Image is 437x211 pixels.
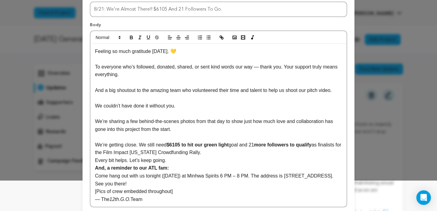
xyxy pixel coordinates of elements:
p: [Pics of crew embedded throughout] [95,188,342,195]
p: To everyone who’s followed, donated, shared, or sent kind words our way — thank you. Your support... [95,63,342,79]
p: And a big shoutout to the amazing team who volunteered their time and talent to help us shoot our... [95,86,342,94]
p: — The Team [95,195,342,203]
p: Body [90,22,347,30]
p: We’re getting close. We still need goal and 21 as finalists for the Film Impact [US_STATE] Crowdf... [95,141,342,156]
p: We’re sharing a few behind-the-scenes photos from that day to show just how much love and collabo... [95,118,342,133]
p: Every bit helps. Let’s keep going. [95,156,342,164]
p: Come hang out with us tonight ([DATE]) at Minhwa Spirits 6 PM – 8 PM. The address is [STREET_ADDR... [95,172,342,188]
div: Open Intercom Messenger [416,190,431,205]
p: Feeling so much gratitude [DATE]. 💛 [95,47,342,55]
strong: And, a reminder to our ATL fam: [95,165,169,171]
input: Title [90,2,347,17]
strong: more followers to qualify [254,142,311,147]
p: We couldn’t have done it without you. [95,102,342,110]
strong: $6105 to hit our green light [167,142,229,147]
em: 12th.G.O. [110,197,130,202]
